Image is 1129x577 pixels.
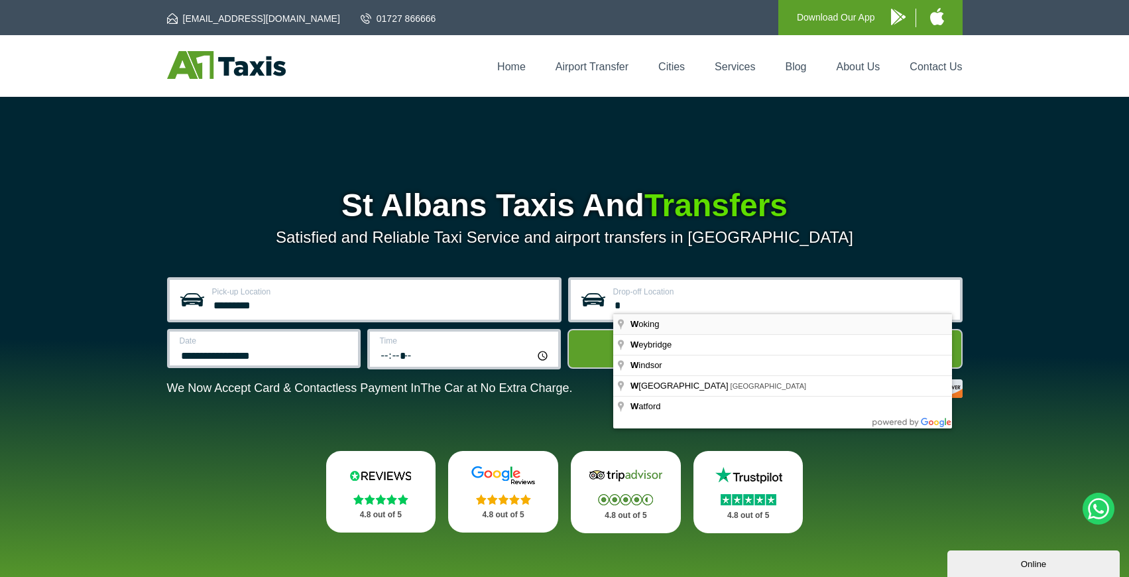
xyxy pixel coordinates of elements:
p: Satisfied and Reliable Taxi Service and airport transfers in [GEOGRAPHIC_DATA] [167,228,963,247]
a: Cities [658,61,685,72]
label: Drop-off Location [613,288,952,296]
img: A1 Taxis St Albans LTD [167,51,286,79]
a: Google Stars 4.8 out of 5 [448,451,558,533]
a: Airport Transfer [556,61,628,72]
p: 4.8 out of 5 [585,507,666,524]
img: A1 Taxis Android App [891,9,906,25]
img: Stars [598,494,653,505]
img: Stars [476,494,531,505]
img: Google [463,466,543,485]
a: [EMAIL_ADDRESS][DOMAIN_NAME] [167,12,340,25]
p: 4.8 out of 5 [708,507,789,524]
span: W [630,319,638,329]
p: Download Our App [797,9,875,26]
span: W [630,401,638,411]
button: Get Quote [567,329,963,369]
a: Blog [785,61,806,72]
label: Time [380,337,550,345]
a: About Us [837,61,880,72]
label: Pick-up Location [212,288,551,296]
p: 4.8 out of 5 [341,507,422,523]
img: Tripadvisor [586,466,666,485]
span: eybridge [630,340,674,350]
a: Trustpilot Stars 4.8 out of 5 [693,451,803,533]
span: [GEOGRAPHIC_DATA] [731,382,807,390]
img: A1 Taxis iPhone App [930,8,944,25]
a: Tripadvisor Stars 4.8 out of 5 [571,451,681,533]
span: W [630,381,638,391]
p: We Now Accept Card & Contactless Payment In [167,381,573,395]
a: 01727 866666 [361,12,436,25]
span: The Car at No Extra Charge. [420,381,572,395]
span: atford [630,401,663,411]
label: Date [180,337,350,345]
img: Stars [353,494,408,505]
span: [GEOGRAPHIC_DATA] [630,381,731,391]
span: oking [630,319,661,329]
a: Services [715,61,755,72]
p: 4.8 out of 5 [463,507,544,523]
a: Home [497,61,526,72]
iframe: chat widget [947,548,1122,577]
span: indsor [630,360,664,370]
a: Reviews.io Stars 4.8 out of 5 [326,451,436,533]
img: Reviews.io [341,466,420,485]
span: W [630,360,638,370]
h1: St Albans Taxis And [167,190,963,222]
img: Trustpilot [709,466,788,485]
span: W [630,340,638,350]
span: Transfers [644,188,788,223]
img: Stars [721,494,776,505]
a: Contact Us [910,61,962,72]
